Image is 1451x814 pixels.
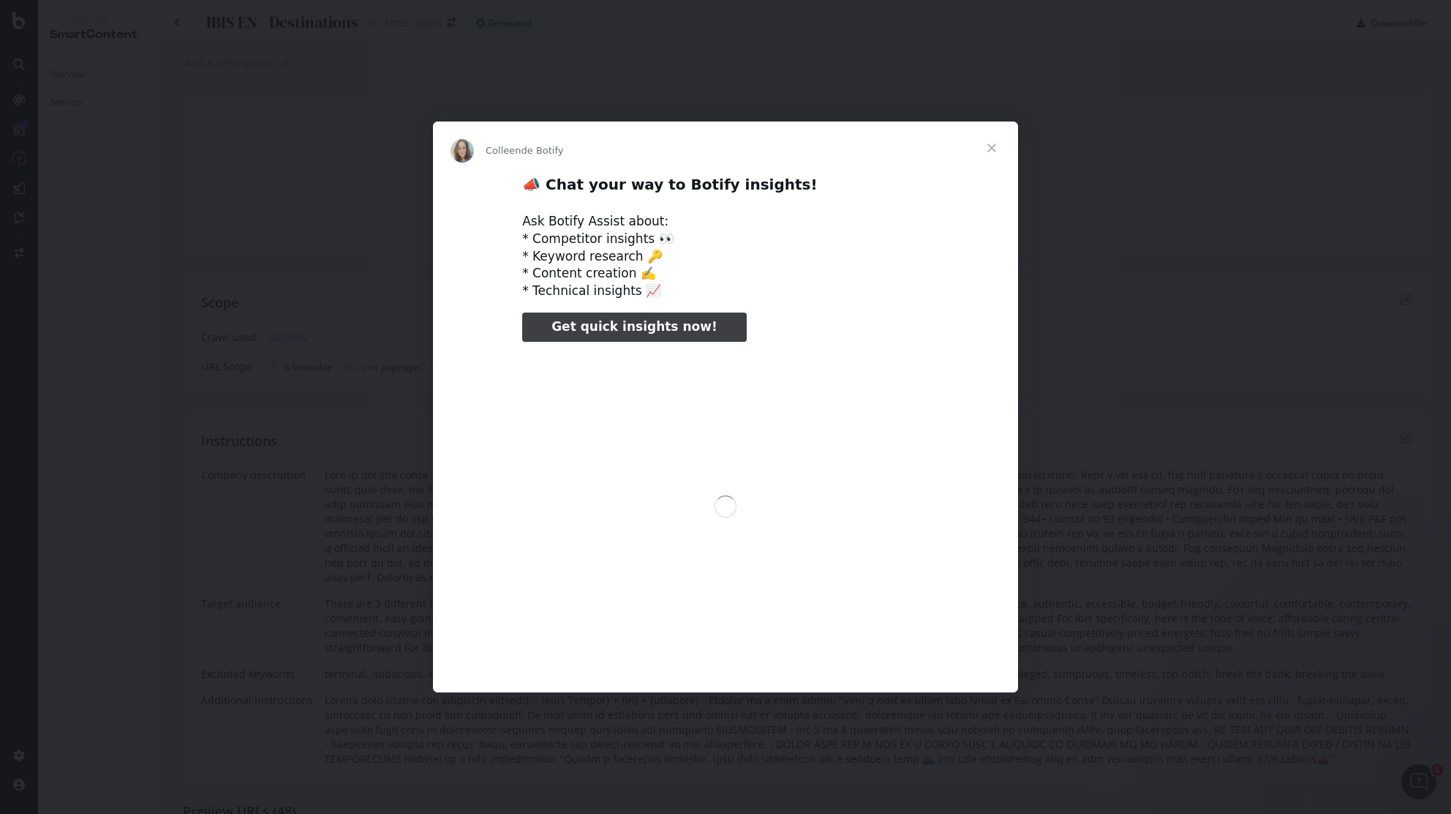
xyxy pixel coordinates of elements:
span: Fermer [965,122,1018,174]
div: Ask Botify Assist about: * Competitor insights 👀 * Keyword research 🔑 * Content creation ✍️ * Tec... [522,213,929,300]
h2: 📣 Chat your way to Botify insights! [522,175,929,202]
a: Get quick insights now! [522,313,746,342]
span: Colleen [486,145,521,156]
span: de Botify [521,145,564,156]
span: Get quick insights now! [551,319,717,334]
img: Profile image for Colleen [451,139,474,163]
